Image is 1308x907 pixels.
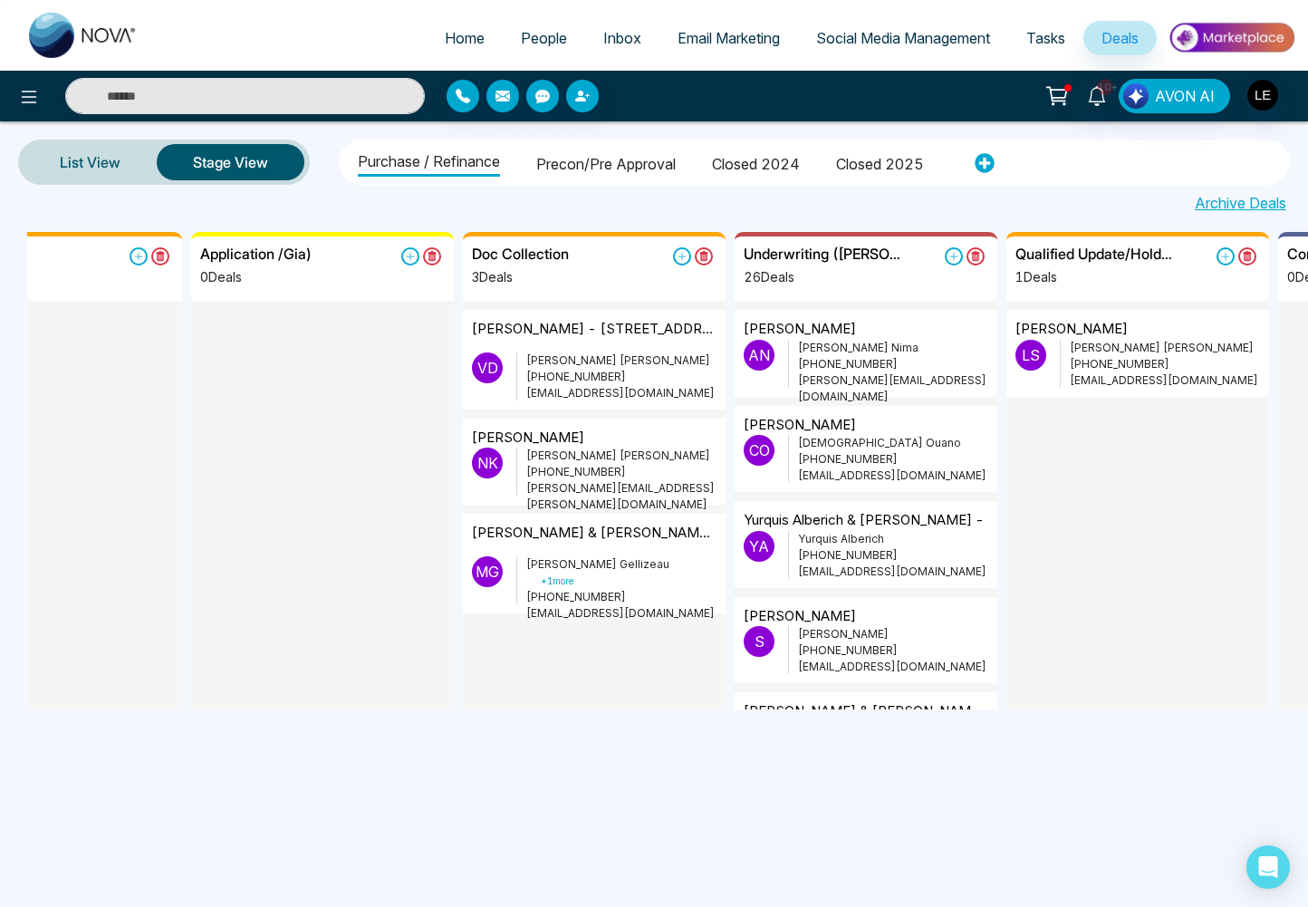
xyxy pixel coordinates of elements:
span: People [521,29,567,47]
span: AVON AI [1155,85,1215,107]
li: Closed 2024 [712,146,800,177]
p: [PERSON_NAME] [PERSON_NAME] [1070,340,1260,356]
p: [EMAIL_ADDRESS][DOMAIN_NAME] [526,605,717,622]
p: [EMAIL_ADDRESS][DOMAIN_NAME] [526,385,717,401]
a: Home [427,21,503,55]
a: Email Marketing [659,21,798,55]
p: [PHONE_NUMBER] [1070,356,1260,372]
p: [PERSON_NAME] Gellizeau [526,556,717,589]
p: 3 Deals [472,267,569,286]
p: M G [472,556,503,587]
span: Tasks [1026,29,1065,47]
h5: Qualified Update/Hold ([PERSON_NAME]) [1015,246,1174,263]
p: [PHONE_NUMBER] [798,356,988,372]
h5: Application /Gia) [200,246,312,263]
a: People [503,21,585,55]
p: [PHONE_NUMBER] [526,589,717,605]
p: [PERSON_NAME] Nima [798,340,988,356]
img: User Avatar [1247,80,1278,111]
p: N K [472,448,503,478]
button: Stage View [157,144,304,180]
span: Inbox [603,29,641,47]
li: Precon/Pre Approval [536,146,676,177]
a: Archive Deals [1195,192,1286,214]
p: 1 Deals [1015,267,1174,286]
p: V D [472,352,503,383]
p: 26 Deals [744,267,902,286]
p: [PERSON_NAME] - [STREET_ADDRESS] [472,319,717,340]
p: S [744,626,774,657]
img: Lead Flow [1123,83,1149,109]
p: [PHONE_NUMBER] [798,451,988,468]
p: A N [744,340,774,371]
li: Purchase / Refinance [358,143,500,177]
a: Tasks [1008,21,1083,55]
p: [PERSON_NAME][EMAIL_ADDRESS][PERSON_NAME][DOMAIN_NAME] [526,480,717,513]
p: [PERSON_NAME] [PERSON_NAME] [526,352,717,369]
span: Social Media Management [816,29,990,47]
span: Home [445,29,485,47]
span: 10+ [1097,79,1113,95]
a: 10+ [1075,79,1119,111]
p: [EMAIL_ADDRESS][DOMAIN_NAME] [798,564,988,580]
p: [PERSON_NAME] [744,606,856,627]
a: Social Media Management [798,21,1008,55]
h5: Underwriting ([PERSON_NAME]) [744,246,902,263]
p: [DEMOGRAPHIC_DATA] Ouano [798,435,988,451]
span: Deals [1101,29,1139,47]
p: 0 Deals [200,267,312,286]
p: Yurquis Alberich [798,531,988,547]
p: [PHONE_NUMBER] [798,642,988,659]
span: Email Marketing [678,29,780,47]
p: [PERSON_NAME] & [PERSON_NAME] - [STREET_ADDRESS][PERSON_NAME][PERSON_NAME] [472,523,717,544]
small: + 1 more [541,575,573,586]
p: [PERSON_NAME] [798,626,988,642]
img: Market-place.gif [1166,17,1297,58]
p: [PERSON_NAME] [744,319,856,340]
a: Inbox [585,21,659,55]
p: [PHONE_NUMBER] [526,369,717,385]
img: Nova CRM Logo [29,13,138,58]
p: [PERSON_NAME] [1015,319,1128,340]
p: [PERSON_NAME] & [PERSON_NAME] & [PERSON_NAME] [744,701,988,722]
p: C O [744,435,774,466]
p: [EMAIL_ADDRESS][DOMAIN_NAME] [1070,372,1260,389]
p: [PERSON_NAME] [PERSON_NAME] [526,448,717,464]
p: [PERSON_NAME][EMAIL_ADDRESS][DOMAIN_NAME] [798,372,988,405]
p: [EMAIL_ADDRESS][DOMAIN_NAME] [798,468,988,484]
button: AVON AI [1119,79,1230,113]
li: Closed 2025 [836,146,924,177]
p: L S [1015,340,1046,371]
p: [PERSON_NAME] [472,428,584,449]
div: Open Intercom Messenger [1246,845,1290,889]
p: Yurquis Alberich & [PERSON_NAME] - [744,510,985,531]
p: Y A [744,531,774,562]
p: [PERSON_NAME] [744,415,856,436]
p: [EMAIL_ADDRESS][DOMAIN_NAME] [798,659,988,675]
h5: Doc Collection [472,246,569,263]
p: [PHONE_NUMBER] [526,464,717,480]
p: [PHONE_NUMBER] [798,547,988,564]
a: Deals [1083,21,1157,55]
a: List View [24,140,157,184]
